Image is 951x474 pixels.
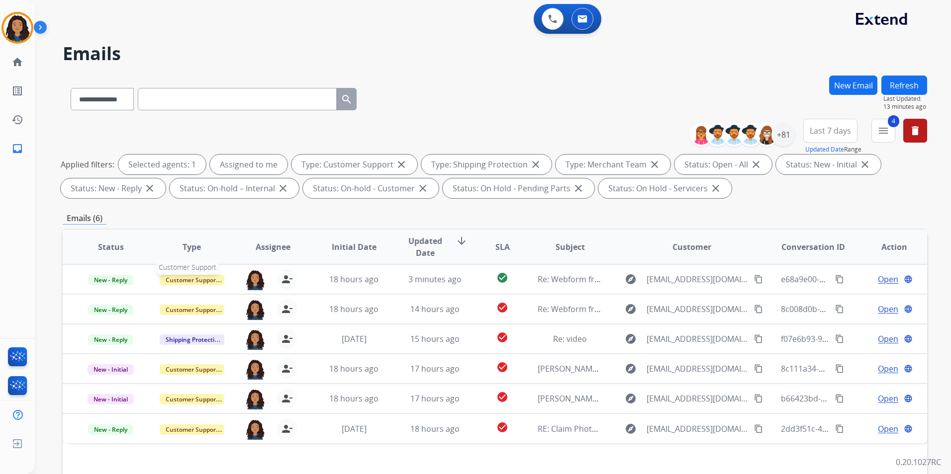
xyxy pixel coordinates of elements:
mat-icon: history [11,114,23,126]
span: 4 [888,115,899,127]
mat-icon: person_remove [281,423,293,435]
mat-icon: content_copy [754,334,763,343]
span: 18 hours ago [329,393,379,404]
span: e68a9e00-e2ff-4868-b2c8-15ef7a8f906f [781,274,925,285]
mat-icon: home [11,56,23,68]
mat-icon: list_alt [11,85,23,97]
mat-icon: delete [909,125,921,137]
span: Re: Webform from [EMAIL_ADDRESS][DOMAIN_NAME] on [DATE] [538,304,776,315]
span: 17 hours ago [410,393,460,404]
mat-icon: content_copy [835,334,844,343]
mat-icon: language [904,275,913,284]
div: Assigned to me [210,155,287,174]
div: Status: New - Initial [776,155,881,174]
mat-icon: close [750,158,762,170]
div: Type: Shipping Protection [421,155,552,174]
mat-icon: content_copy [754,364,763,373]
span: Customer [672,241,711,253]
button: Last 7 days [803,119,857,143]
mat-icon: close [859,158,871,170]
button: New Email [829,76,877,95]
mat-icon: person_remove [281,363,293,375]
mat-icon: person_remove [281,393,293,404]
span: Open [878,363,898,375]
span: Re: video [553,333,587,344]
span: [EMAIL_ADDRESS][DOMAIN_NAME] [647,393,749,404]
img: agent-avatar [245,269,265,290]
span: [EMAIL_ADDRESS][DOMAIN_NAME] [647,333,749,345]
mat-icon: close [530,158,542,170]
span: Open [878,303,898,315]
span: f07e6b93-9681-41ad-826c-b5b2329ac1d8 [781,333,934,344]
mat-icon: explore [625,423,637,435]
mat-icon: close [572,182,584,194]
span: Last Updated: [883,95,927,103]
span: Open [878,423,898,435]
span: New - Initial [88,394,134,404]
img: agent-avatar [245,359,265,380]
th: Action [846,230,927,264]
img: agent-avatar [245,329,265,350]
span: Last 7 days [810,129,851,133]
mat-icon: person_remove [281,273,293,285]
img: avatar [3,14,31,42]
span: [EMAIL_ADDRESS][DOMAIN_NAME] [647,363,749,375]
span: Re: Webform from [EMAIL_ADDRESS][DOMAIN_NAME] on [DATE] [538,274,776,285]
span: 13 minutes ago [883,103,927,111]
div: Type: Customer Support [291,155,417,174]
span: 8c111a34-719e-4bd3-97fc-0685e03c3319 [781,363,932,374]
span: Customer Support [160,275,224,285]
mat-icon: language [904,424,913,433]
span: New - Reply [88,334,133,345]
span: 14 hours ago [410,304,460,315]
span: Initial Date [332,241,377,253]
mat-icon: check_circle [496,302,508,314]
span: Range [805,145,861,154]
mat-icon: content_copy [835,364,844,373]
mat-icon: language [904,334,913,343]
div: Status: On-hold - Customer [303,178,439,198]
mat-icon: content_copy [835,305,844,314]
mat-icon: content_copy [754,305,763,314]
span: [DATE] [342,333,367,344]
span: Subject [556,241,585,253]
mat-icon: close [649,158,661,170]
mat-icon: close [144,182,156,194]
mat-icon: menu [877,125,889,137]
span: Updated Date [403,235,448,259]
mat-icon: close [417,182,429,194]
button: Updated Date [805,146,844,154]
h2: Emails [63,44,927,64]
mat-icon: person_remove [281,303,293,315]
mat-icon: content_copy [835,275,844,284]
span: 15 hours ago [410,333,460,344]
span: Customer Support [160,305,224,315]
mat-icon: check_circle [496,361,508,373]
mat-icon: content_copy [754,394,763,403]
mat-icon: check_circle [496,421,508,433]
span: New - Initial [88,364,134,375]
span: 3 minutes ago [408,274,462,285]
span: Status [98,241,124,253]
mat-icon: explore [625,333,637,345]
span: b66423bd-c7fb-4ce2-9446-bb11e1b439f5 [781,393,933,404]
p: Applied filters: [61,158,114,170]
mat-icon: close [277,182,289,194]
span: 18 hours ago [410,423,460,434]
button: 4 [871,119,895,143]
p: Emails (6) [63,212,106,225]
mat-icon: explore [625,393,637,404]
span: Assignee [256,241,290,253]
span: New - Reply [88,275,133,285]
div: Status: New - Reply [61,178,166,198]
span: [DATE] [342,423,367,434]
mat-icon: content_copy [835,394,844,403]
span: 18 hours ago [329,274,379,285]
div: Type: Merchant Team [556,155,670,174]
span: [EMAIL_ADDRESS][DOMAIN_NAME] [647,303,749,315]
div: Selected agents: 1 [118,155,206,174]
span: [EMAIL_ADDRESS][DOMAIN_NAME] [647,273,749,285]
span: Open [878,333,898,345]
span: New - Reply [88,424,133,435]
mat-icon: explore [625,303,637,315]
